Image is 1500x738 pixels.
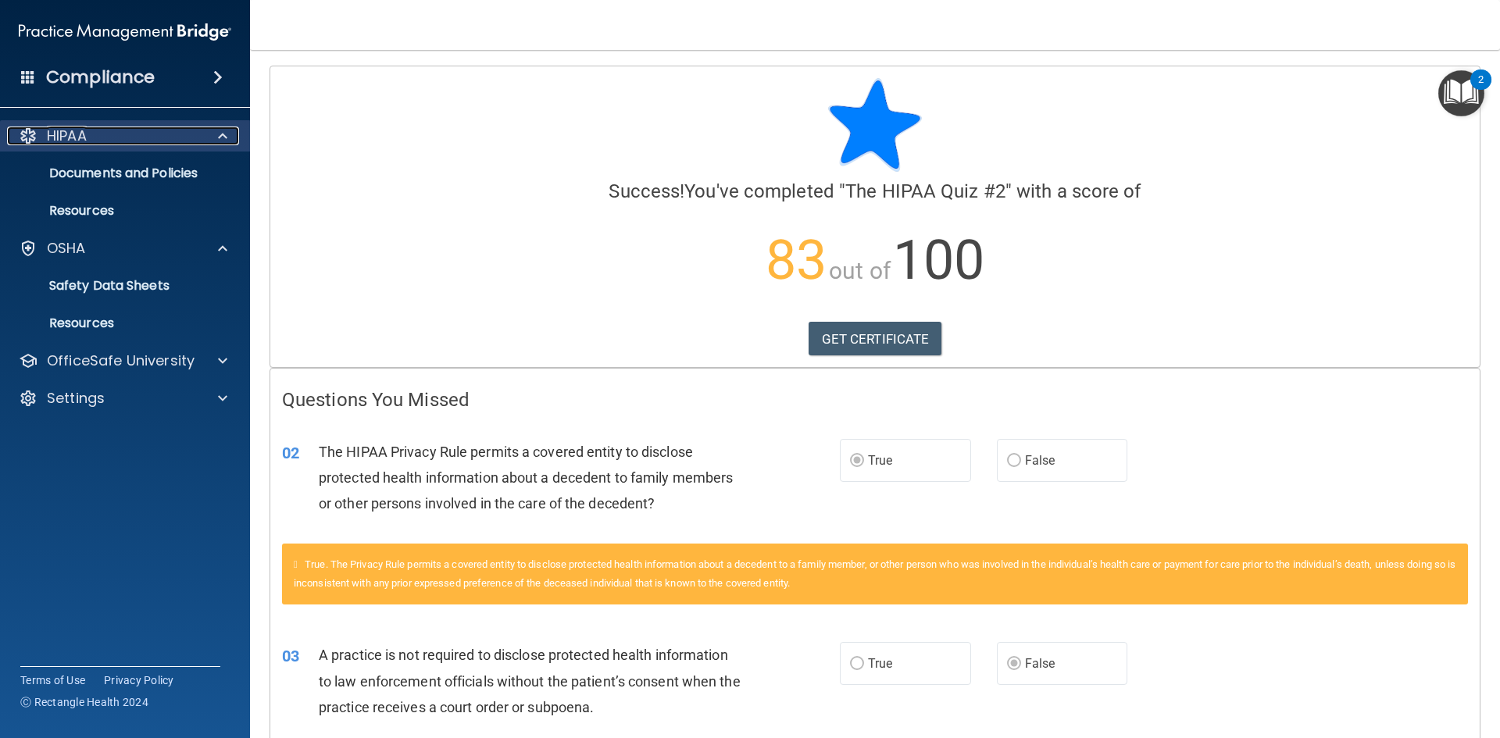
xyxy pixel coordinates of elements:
span: True [868,453,892,468]
input: True [850,658,864,670]
span: 83 [766,228,827,292]
input: False [1007,455,1021,467]
span: Ⓒ Rectangle Health 2024 [20,694,148,710]
a: Privacy Policy [104,672,174,688]
span: The HIPAA Quiz #2 [845,180,1005,202]
p: Resources [10,316,223,331]
p: OSHA [47,239,86,258]
p: HIPAA [47,127,87,145]
h4: Compliance [46,66,155,88]
span: True [868,656,892,671]
div: 2 [1478,80,1484,100]
span: out of [829,257,891,284]
span: The HIPAA Privacy Rule permits a covered entity to disclose protected health information about a ... [319,444,733,512]
span: A practice is not required to disclose protected health information to law enforcement officials ... [319,647,741,715]
iframe: Drift Widget Chat Controller [1422,630,1481,690]
span: 02 [282,444,299,462]
span: Success! [609,180,684,202]
input: False [1007,658,1021,670]
p: Settings [47,389,105,408]
img: PMB logo [19,16,231,48]
a: OfficeSafe University [19,351,227,370]
a: Terms of Use [20,672,85,688]
a: OSHA [19,239,227,258]
h4: You've completed " " with a score of [282,181,1468,201]
span: False [1025,453,1055,468]
span: True. The Privacy Rule permits a covered entity to disclose protected health information about a ... [294,558,1455,589]
a: GET CERTIFICATE [809,322,942,356]
button: Open Resource Center, 2 new notifications [1438,70,1484,116]
a: HIPAA [19,127,227,145]
p: Resources [10,203,223,219]
input: True [850,455,864,467]
img: blue-star-rounded.9d042014.png [828,78,922,172]
p: Safety Data Sheets [10,278,223,294]
a: Settings [19,389,227,408]
p: OfficeSafe University [47,351,195,370]
span: False [1025,656,1055,671]
span: 03 [282,647,299,665]
span: 100 [893,228,984,292]
p: Documents and Policies [10,166,223,181]
h4: Questions You Missed [282,390,1468,410]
